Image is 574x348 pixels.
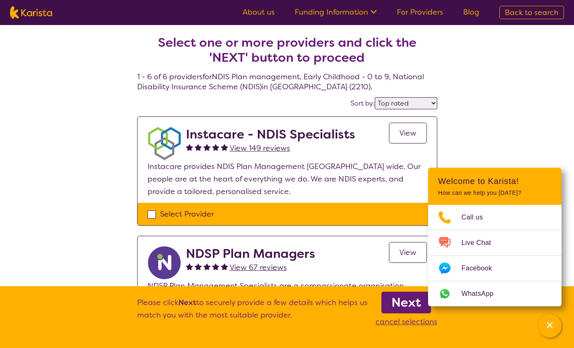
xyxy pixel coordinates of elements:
span: Facebook [461,262,502,275]
img: fullstar [212,144,219,151]
h2: Select one or more providers and click the 'NEXT' button to proceed [147,35,427,65]
a: Blog [463,7,479,17]
h2: Welcome to Karista! [438,176,551,186]
img: fullstar [186,144,193,151]
p: Please click to securely provide a few details which helps us match you with the most suitable pr... [137,296,368,328]
span: Back to search [505,8,559,18]
a: View [389,242,427,263]
a: View 67 reviews [230,261,287,274]
p: cancel selections [376,315,437,328]
a: For Providers [397,7,443,17]
b: Next [391,294,421,311]
a: Funding Information [295,7,377,17]
a: About us [243,7,275,17]
img: obkhna0zu27zdd4ubuus.png [148,127,181,160]
img: fullstar [195,144,202,151]
span: Call us [461,211,493,224]
img: ryxpuxvt8mh1enfatjpo.png [148,246,181,280]
span: Live Chat [461,237,501,249]
img: fullstar [186,263,193,270]
label: Sort by: [351,99,375,108]
span: View [399,247,416,257]
span: View 67 reviews [230,262,287,272]
h2: Instacare - NDIS Specialists [186,127,355,142]
img: fullstar [221,263,228,270]
a: Web link opens in a new tab. [428,281,561,306]
span: View [399,128,416,138]
a: Back to search [499,6,564,19]
p: NDSP Plan Management Specialists are a compassionate organisation made up of knowledgeable team c... [148,280,427,317]
h4: 1 - 6 of 6 providers for NDIS Plan management , Early Childhood - 0 to 9 , National Disability In... [137,15,437,92]
p: How can we help you [DATE]? [438,189,551,197]
div: Channel Menu [428,168,561,306]
span: WhatsApp [461,287,504,300]
a: Next [381,292,431,313]
img: fullstar [203,144,211,151]
a: View [389,123,427,144]
p: Instacare provides NDIS Plan Management [GEOGRAPHIC_DATA] wide. Our people are at the heart of ev... [148,160,427,198]
ul: Choose channel [428,205,561,306]
span: View 149 reviews [230,143,290,153]
img: fullstar [221,144,228,151]
b: Next [178,298,196,308]
img: fullstar [212,263,219,270]
img: Karista logo [10,6,52,19]
img: fullstar [195,263,202,270]
button: Channel Menu [538,314,561,338]
img: fullstar [203,263,211,270]
a: View 149 reviews [230,142,290,154]
h2: NDSP Plan Managers [186,246,315,261]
